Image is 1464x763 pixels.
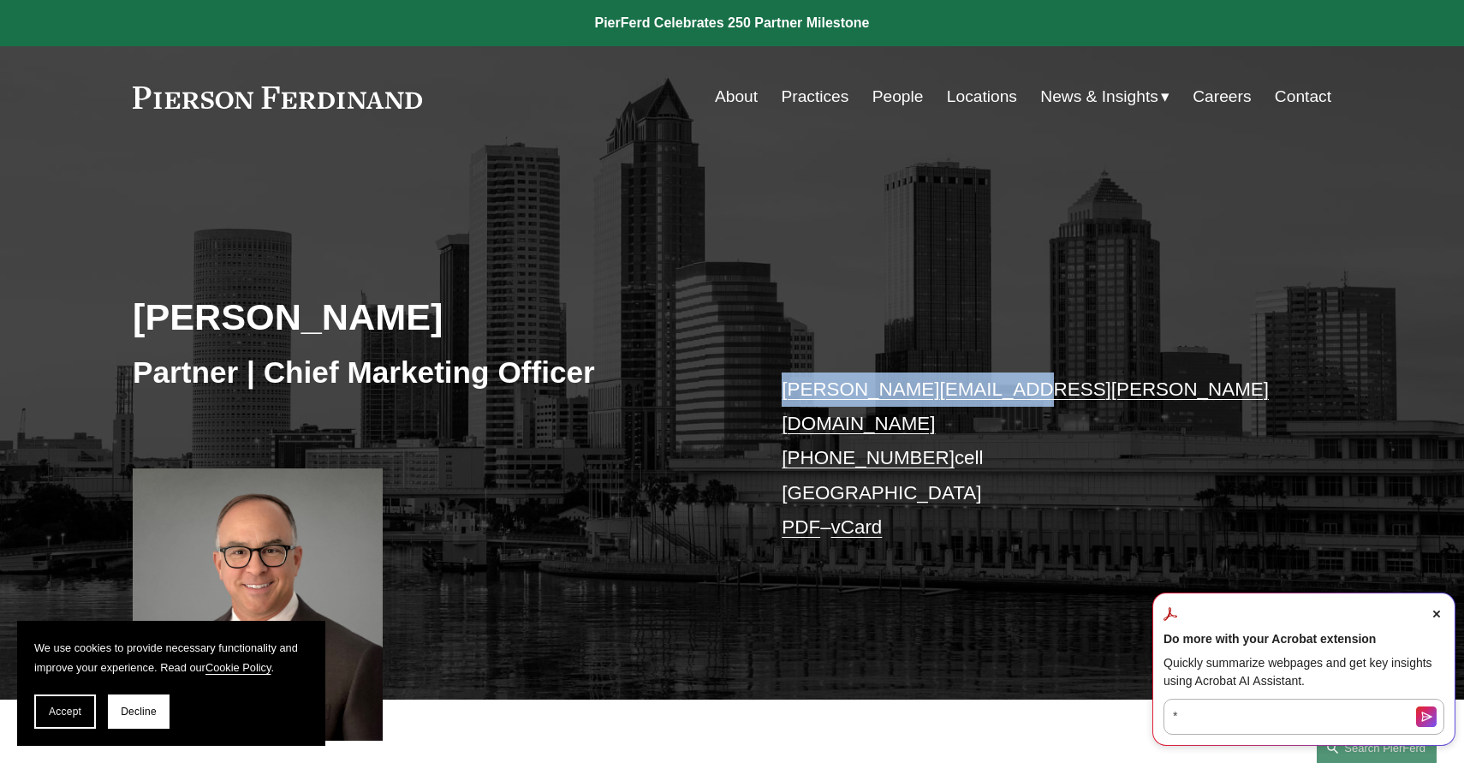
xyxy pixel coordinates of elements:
[121,706,157,718] span: Decline
[205,661,271,674] a: Cookie Policy
[34,638,308,677] p: We use cookies to provide necessary functionality and improve your experience. Read our .
[715,80,758,113] a: About
[872,80,924,113] a: People
[831,516,883,538] a: vCard
[781,80,848,113] a: Practices
[49,706,81,718] span: Accept
[782,516,820,538] a: PDF
[782,373,1281,545] p: cell [GEOGRAPHIC_DATA] –
[133,295,732,339] h2: [PERSON_NAME]
[782,447,955,468] a: [PHONE_NUMBER]
[1040,80,1169,113] a: folder dropdown
[1193,80,1251,113] a: Careers
[34,694,96,729] button: Accept
[17,621,325,746] section: Cookie banner
[782,379,1269,434] a: [PERSON_NAME][EMAIL_ADDRESS][PERSON_NAME][DOMAIN_NAME]
[108,694,170,729] button: Decline
[1275,80,1331,113] a: Contact
[947,80,1017,113] a: Locations
[1040,82,1158,112] span: News & Insights
[133,354,732,391] h3: Partner | Chief Marketing Officer
[1317,733,1437,763] a: Search this site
